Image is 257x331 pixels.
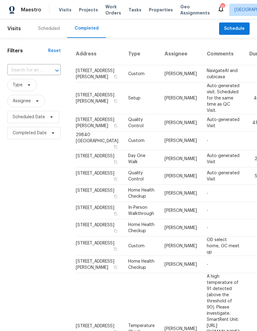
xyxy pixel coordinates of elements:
span: Assignee [13,98,31,104]
td: [STREET_ADDRESS][PERSON_NAME] [75,83,123,114]
td: OD select home, GC meet up [202,236,244,256]
td: [STREET_ADDRESS] [75,219,123,236]
td: Quality Control [123,114,160,131]
button: Copy Address [113,98,118,104]
td: Home Health Checkup [123,256,160,273]
td: [STREET_ADDRESS] [75,236,123,256]
td: [STREET_ADDRESS] [75,202,123,219]
span: Scheduled Date [13,114,45,120]
td: [PERSON_NAME] [160,65,202,83]
td: Quality Control [123,168,160,185]
td: [STREET_ADDRESS] [75,185,123,202]
button: Copy Address [113,246,118,252]
span: Schedule [224,25,245,33]
td: Auto-generated Visit [202,168,244,185]
td: [STREET_ADDRESS][PERSON_NAME] [75,65,123,83]
td: - [202,185,244,202]
button: Copy Address [113,123,118,128]
td: [PERSON_NAME] [160,150,202,168]
button: Copy Address [113,74,118,79]
div: Reset [48,48,61,54]
td: [PERSON_NAME] [160,131,202,150]
td: Auto-generated visit. Scheduled for the same time as QC Visit. [202,83,244,114]
span: Completed Date [13,130,47,136]
td: - [202,131,244,150]
td: Setup [123,83,160,114]
th: Comments [202,43,244,65]
td: [PERSON_NAME] [160,202,202,219]
span: Visits [59,7,71,13]
span: Maestro [21,7,41,13]
td: [STREET_ADDRESS][PERSON_NAME] [75,114,123,131]
div: Scheduled [38,26,60,32]
td: [PERSON_NAME] [160,256,202,273]
td: [PERSON_NAME] [160,236,202,256]
button: Copy Address [113,144,118,150]
button: Open [53,66,61,75]
th: Address [75,43,123,65]
th: Assignee [160,43,202,65]
td: Custom [123,236,160,256]
button: Copy Address [113,159,118,165]
td: - [202,219,244,236]
div: Completed [75,25,99,31]
span: Visits [7,22,21,35]
td: - [202,202,244,219]
td: Auto-generated Visit [202,114,244,131]
button: Copy Address [113,264,118,270]
span: Tasks [128,8,141,12]
td: Day One Walk [123,150,160,168]
td: [PERSON_NAME] [160,83,202,114]
div: 11 [220,4,225,10]
td: [STREET_ADDRESS] [75,150,123,168]
td: Home Health Checkup [123,219,160,236]
td: Auto-generated Visit [202,150,244,168]
button: Copy Address [113,211,118,216]
span: Projects [79,7,98,13]
span: Type [13,82,22,88]
td: [PERSON_NAME] [160,219,202,236]
button: Copy Address [113,228,118,234]
td: [STREET_ADDRESS] [75,168,123,185]
td: [PERSON_NAME] [160,168,202,185]
td: Home Health Checkup [123,185,160,202]
td: - [202,256,244,273]
td: [STREET_ADDRESS][PERSON_NAME] [75,256,123,273]
button: Copy Address [113,176,118,182]
span: Work Orders [105,4,121,16]
td: 29840 [GEOGRAPHIC_DATA] [75,131,123,150]
td: [PERSON_NAME] [160,114,202,131]
button: Schedule [219,22,250,35]
td: In-Person Walkthrough [123,202,160,219]
span: Geo Assignments [180,4,210,16]
span: Properties [149,7,173,13]
input: Search for an address... [7,66,43,75]
td: NavigateAI and cubicasa [202,65,244,83]
button: Copy Address [113,194,118,199]
th: Type [123,43,160,65]
td: Custom [123,65,160,83]
td: Custom [123,131,160,150]
td: [PERSON_NAME] [160,185,202,202]
h1: Filters [7,48,48,54]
